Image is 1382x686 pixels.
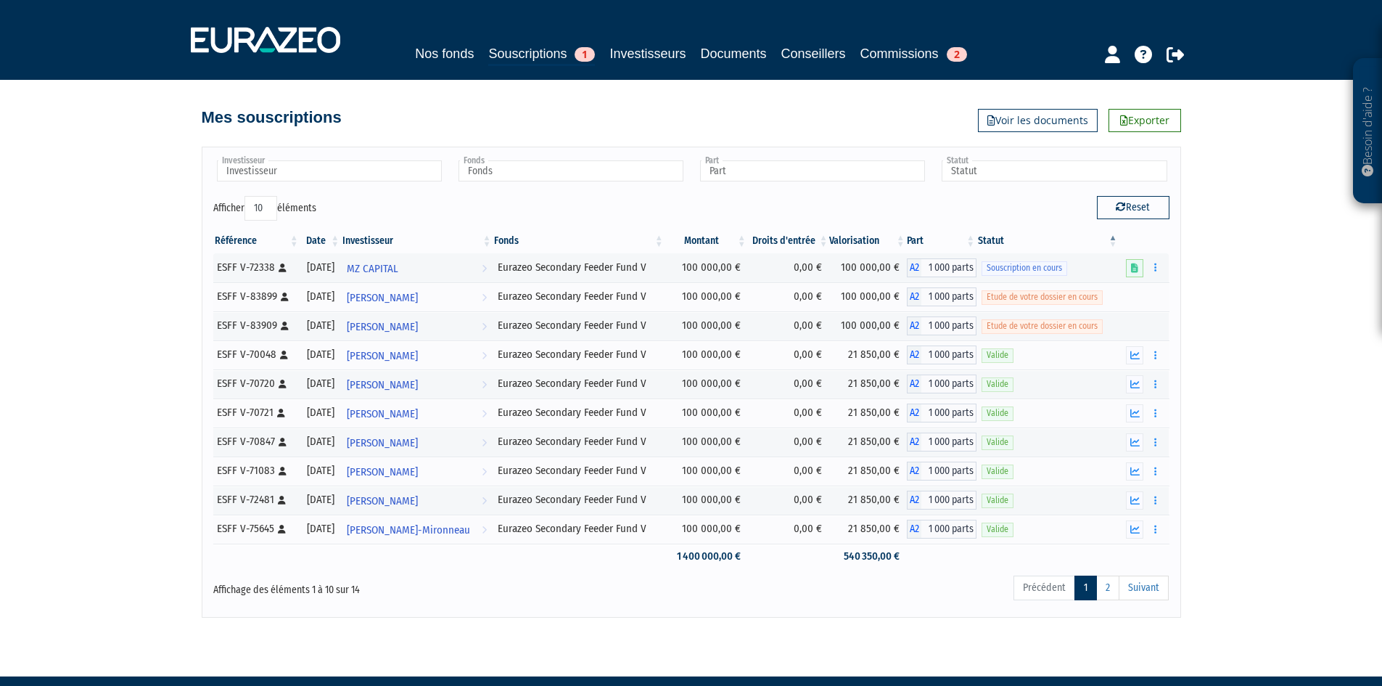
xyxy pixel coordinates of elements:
a: Commissions2 [860,44,967,64]
a: Suivant [1119,576,1169,600]
td: 100 000,00 € [665,428,748,457]
i: [Français] Personne physique [278,496,286,505]
i: Voir l'investisseur [482,285,487,311]
div: Eurazeo Secondary Feeder Fund V [498,434,659,449]
span: A2 [907,404,921,422]
td: 100 000,00 € [829,282,906,311]
div: [DATE] [305,463,336,478]
span: 2 [947,47,967,62]
span: Etude de votre dossier en cours [982,290,1103,304]
span: [PERSON_NAME] [347,430,418,457]
a: Souscriptions1 [488,44,595,66]
a: [PERSON_NAME] [341,457,493,486]
img: 1732889491-logotype_eurazeo_blanc_rvb.png [191,27,340,53]
a: Nos fonds [415,44,474,64]
i: [Français] Personne physique [279,467,287,475]
div: [DATE] [305,318,336,333]
span: A2 [907,346,921,364]
a: MZ CAPITAL [341,253,493,282]
td: 100 000,00 € [665,369,748,399]
td: 540 350,00 € [829,544,906,569]
div: ESFF V-70721 [217,405,295,420]
th: Fonds: activer pour trier la colonne par ordre croissant [493,229,665,253]
span: 1 000 parts [921,433,976,452]
span: [PERSON_NAME] [347,285,418,311]
div: [DATE] [305,347,336,362]
th: Droits d'entrée: activer pour trier la colonne par ordre croissant [748,229,830,253]
span: A2 [907,462,921,481]
i: Voir l'investisseur [482,488,487,515]
th: Date: activer pour trier la colonne par ordre croissant [300,229,341,253]
select: Afficheréléments [244,196,277,221]
i: Voir l'investisseur [482,401,487,428]
th: Investisseur: activer pour trier la colonne par ordre croissant [341,229,493,253]
i: [Français] Personne physique [281,293,289,301]
div: ESFF V-70048 [217,347,295,362]
div: ESFF V-83909 [217,318,295,333]
span: Souscription en cours [982,261,1067,275]
span: Valide [982,377,1013,391]
i: [Français] Personne physique [279,380,287,388]
div: A2 - Eurazeo Secondary Feeder Fund V [907,491,976,510]
span: Valide [982,436,1013,449]
i: [Français] Personne physique [281,322,289,330]
td: 100 000,00 € [665,515,748,544]
div: A2 - Eurazeo Secondary Feeder Fund V [907,375,976,393]
div: [DATE] [305,260,336,275]
div: [DATE] [305,289,336,304]
span: A2 [907,287,921,306]
div: A2 - Eurazeo Secondary Feeder Fund V [907,258,976,277]
div: Eurazeo Secondary Feeder Fund V [498,376,659,391]
td: 100 000,00 € [665,486,748,515]
div: A2 - Eurazeo Secondary Feeder Fund V [907,462,976,481]
i: [Français] Personne physique [280,351,288,359]
div: A2 - Eurazeo Secondary Feeder Fund V [907,317,976,335]
span: A2 [907,375,921,393]
div: A2 - Eurazeo Secondary Feeder Fund V [907,287,976,306]
div: A2 - Eurazeo Secondary Feeder Fund V [907,346,976,364]
td: 0,00 € [748,515,830,544]
div: Eurazeo Secondary Feeder Fund V [498,463,659,478]
span: A2 [907,317,921,335]
div: A2 - Eurazeo Secondary Feeder Fund V [907,404,976,422]
td: 0,00 € [748,253,830,282]
span: MZ CAPITAL [347,256,398,282]
td: 100 000,00 € [665,399,748,428]
a: [PERSON_NAME] [341,340,493,369]
div: [DATE] [305,434,336,449]
td: 21 850,00 € [829,515,906,544]
span: 1 000 parts [921,317,976,335]
td: 100 000,00 € [665,282,748,311]
td: 21 850,00 € [829,428,906,457]
span: A2 [907,433,921,452]
span: 1 000 parts [921,491,976,510]
i: Voir l'investisseur [482,343,487,369]
div: ESFF V-75645 [217,521,295,536]
span: [PERSON_NAME] [347,343,418,369]
div: ESFF V-70720 [217,376,295,391]
a: 2 [1096,576,1119,600]
div: Eurazeo Secondary Feeder Fund V [498,492,659,507]
i: [Français] Personne physique [277,409,285,417]
p: Besoin d'aide ? [1360,66,1376,197]
span: 1 000 parts [921,346,976,364]
td: 0,00 € [748,486,830,515]
a: 1 [1074,576,1097,600]
a: Investisseurs [609,44,686,64]
span: 1 000 parts [921,462,976,481]
td: 100 000,00 € [665,340,748,369]
div: Eurazeo Secondary Feeder Fund V [498,289,659,304]
div: Eurazeo Secondary Feeder Fund V [498,405,659,420]
a: [PERSON_NAME] [341,282,493,311]
a: [PERSON_NAME] [341,486,493,515]
span: Valide [982,348,1013,362]
span: 1 000 parts [921,375,976,393]
i: Voir l'investisseur [482,517,487,544]
span: Etude de votre dossier en cours [982,319,1103,333]
td: 0,00 € [748,428,830,457]
span: A2 [907,258,921,277]
td: 21 850,00 € [829,399,906,428]
div: ESFF V-72481 [217,492,295,507]
a: [PERSON_NAME]-Mironneau [341,515,493,544]
i: Voir l'investisseur [482,430,487,457]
